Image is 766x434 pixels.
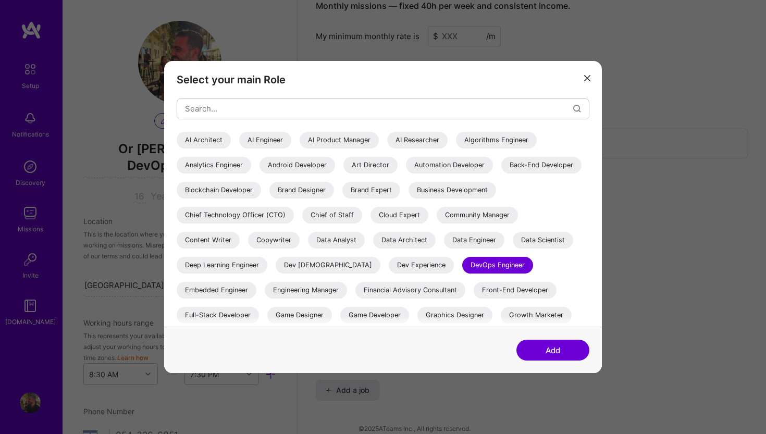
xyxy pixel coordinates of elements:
[355,282,465,299] div: Financial Advisory Consultant
[501,307,572,324] div: Growth Marketer
[239,132,291,148] div: AI Engineer
[177,207,294,224] div: Chief Technology Officer (CTO)
[462,257,533,274] div: DevOps Engineer
[276,257,380,274] div: Dev [DEMOGRAPHIC_DATA]
[300,132,379,148] div: AI Product Manager
[177,307,259,324] div: Full-Stack Developer
[164,61,602,374] div: modal
[177,257,267,274] div: Deep Learning Engineer
[248,232,300,249] div: Copywriter
[474,282,557,299] div: Front-End Developer
[373,232,436,249] div: Data Architect
[516,340,589,361] button: Add
[177,132,231,148] div: AI Architect
[417,307,492,324] div: Graphics Designer
[177,157,251,173] div: Analytics Engineer
[269,182,334,199] div: Brand Designer
[342,182,400,199] div: Brand Expert
[177,282,256,299] div: Embedded Engineer
[265,282,347,299] div: Engineering Manager
[409,182,496,199] div: Business Development
[177,182,261,199] div: Blockchain Developer
[343,157,398,173] div: Art Director
[501,157,582,173] div: Back-End Developer
[389,257,454,274] div: Dev Experience
[456,132,537,148] div: Algorithms Engineer
[308,232,365,249] div: Data Analyst
[185,95,573,122] input: Search...
[584,75,590,81] i: icon Close
[513,232,573,249] div: Data Scientist
[177,73,589,86] h3: Select your main Role
[177,232,240,249] div: Content Writer
[444,232,504,249] div: Data Engineer
[387,132,448,148] div: AI Researcher
[302,207,362,224] div: Chief of Staff
[406,157,493,173] div: Automation Developer
[370,207,428,224] div: Cloud Expert
[267,307,332,324] div: Game Designer
[573,105,581,113] i: icon Search
[340,307,409,324] div: Game Developer
[260,157,335,173] div: Android Developer
[437,207,518,224] div: Community Manager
